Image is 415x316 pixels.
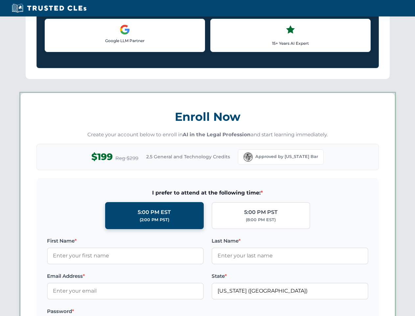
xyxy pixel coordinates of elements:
label: Last Name [212,237,368,245]
label: Email Address [47,272,204,280]
img: Trusted CLEs [10,3,88,13]
div: (8:00 PM EST) [246,217,276,223]
div: (2:00 PM PST) [140,217,169,223]
label: First Name [47,237,204,245]
p: 15+ Years AI Expert [216,40,365,46]
p: Create your account below to enroll in and start learning immediately. [36,131,379,139]
label: Password [47,307,204,315]
span: $199 [91,149,113,164]
img: Google [120,24,130,35]
input: Florida (FL) [212,283,368,299]
span: I prefer to attend at the following time: [47,189,368,197]
span: Reg $299 [115,154,138,162]
input: Enter your last name [212,248,368,264]
span: 2.5 General and Technology Credits [146,153,230,160]
input: Enter your first name [47,248,204,264]
input: Enter your email [47,283,204,299]
div: 5:00 PM PST [244,208,278,217]
div: 5:00 PM EST [138,208,171,217]
h3: Enroll Now [36,106,379,127]
span: Approved by [US_STATE] Bar [255,153,318,160]
label: State [212,272,368,280]
strong: AI in the Legal Profession [183,131,251,138]
img: Florida Bar [243,152,253,162]
p: Google LLM Partner [50,38,199,44]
